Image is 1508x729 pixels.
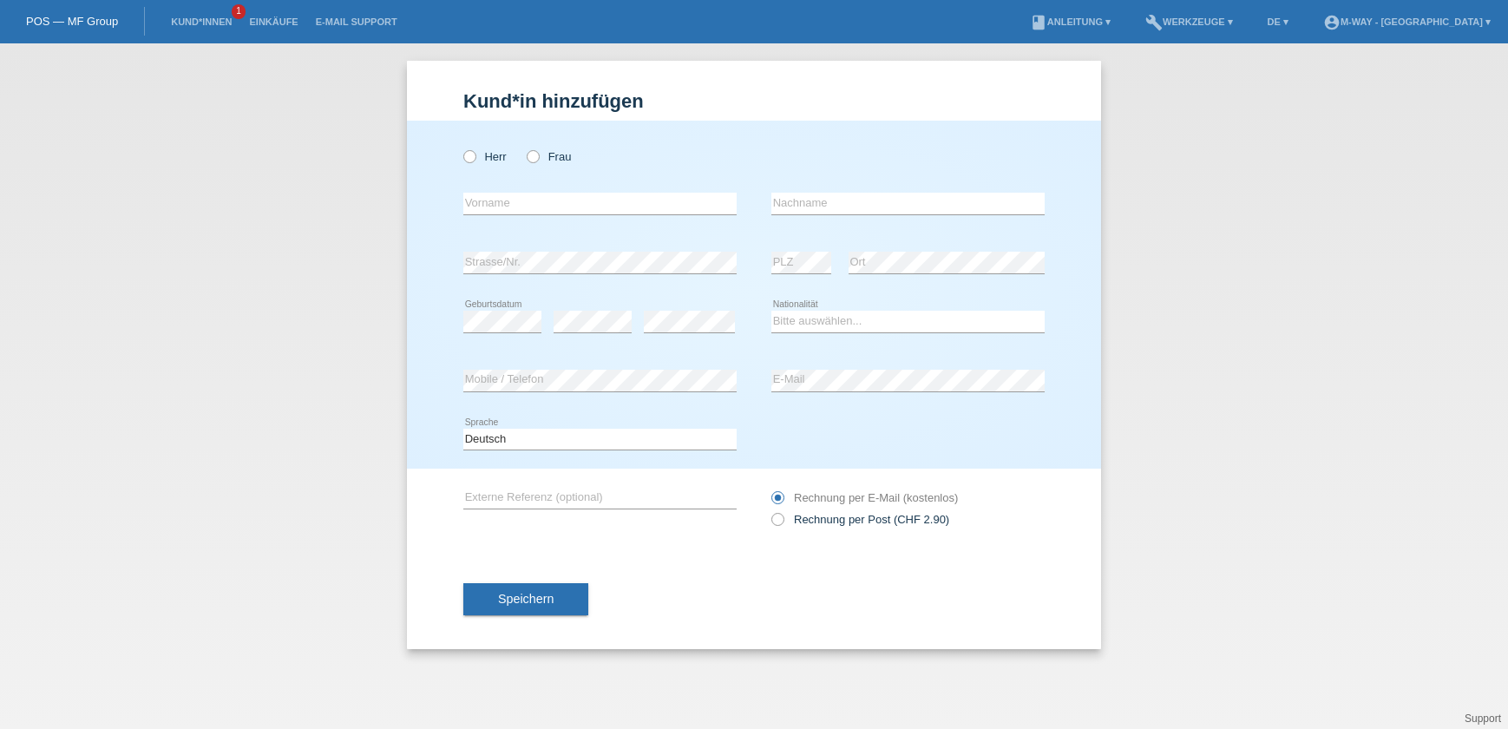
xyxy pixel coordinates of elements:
span: 1 [232,4,246,19]
input: Rechnung per E-Mail (kostenlos) [771,491,783,513]
h1: Kund*in hinzufügen [463,90,1045,112]
a: buildWerkzeuge ▾ [1137,16,1242,27]
a: E-Mail Support [307,16,406,27]
i: account_circle [1323,14,1341,31]
span: Speichern [498,592,554,606]
button: Speichern [463,583,588,616]
a: Einkäufe [240,16,306,27]
a: DE ▾ [1259,16,1297,27]
a: Kund*innen [162,16,240,27]
label: Rechnung per E-Mail (kostenlos) [771,491,958,504]
a: POS — MF Group [26,15,118,28]
i: build [1145,14,1163,31]
i: book [1030,14,1047,31]
a: account_circlem-way - [GEOGRAPHIC_DATA] ▾ [1315,16,1499,27]
input: Rechnung per Post (CHF 2.90) [771,513,783,535]
input: Herr [463,150,475,161]
label: Frau [527,150,571,163]
a: bookAnleitung ▾ [1021,16,1119,27]
label: Rechnung per Post (CHF 2.90) [771,513,949,526]
label: Herr [463,150,507,163]
a: Support [1465,713,1501,725]
input: Frau [527,150,538,161]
